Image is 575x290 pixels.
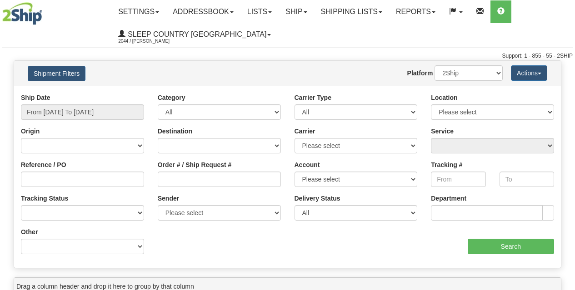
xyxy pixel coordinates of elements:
label: Carrier [295,127,315,136]
label: Origin [21,127,40,136]
label: Department [431,194,466,203]
div: Support: 1 - 855 - 55 - 2SHIP [2,52,573,60]
a: Settings [111,0,166,23]
a: Reports [389,0,442,23]
img: logo2044.jpg [2,2,42,25]
span: 2044 / [PERSON_NAME] [118,37,186,46]
input: Search [468,239,555,254]
a: Lists [240,0,279,23]
a: Addressbook [166,0,240,23]
a: Sleep Country [GEOGRAPHIC_DATA] 2044 / [PERSON_NAME] [111,23,278,46]
label: Tracking # [431,160,462,169]
label: Location [431,93,457,102]
label: Platform [407,69,433,78]
label: Tracking Status [21,194,68,203]
a: Ship [279,0,314,23]
label: Sender [158,194,179,203]
span: Sleep Country [GEOGRAPHIC_DATA] [125,30,266,38]
label: Order # / Ship Request # [158,160,232,169]
label: Carrier Type [295,93,331,102]
button: Shipment Filters [28,66,85,81]
label: Delivery Status [295,194,340,203]
input: From [431,172,485,187]
label: Reference / PO [21,160,66,169]
label: Destination [158,127,192,136]
label: Service [431,127,454,136]
button: Actions [511,65,547,81]
label: Account [295,160,320,169]
input: To [500,172,554,187]
label: Other [21,227,38,236]
a: Shipping lists [314,0,389,23]
label: Category [158,93,185,102]
label: Ship Date [21,93,50,102]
